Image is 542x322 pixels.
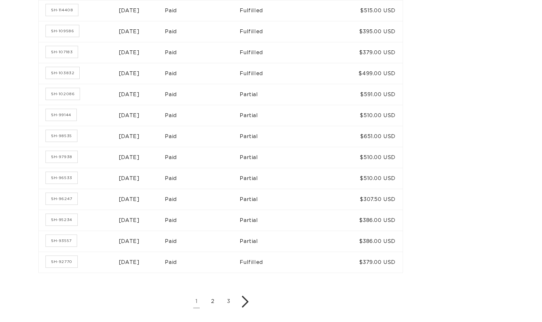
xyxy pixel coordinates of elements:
[39,295,403,311] nav: Pagination
[329,231,403,252] td: $386.00 USD
[222,295,235,308] a: Page 3
[46,151,77,163] a: Order number SH-97938
[329,189,403,210] td: $307.50 USD
[165,147,240,168] td: Paid
[119,176,140,181] time: [DATE]
[119,71,140,76] time: [DATE]
[46,67,79,79] a: Order number SH-103832
[46,25,79,37] a: Order number SH-109586
[119,155,140,160] time: [DATE]
[240,84,329,105] td: Partial
[165,42,240,63] td: Paid
[329,210,403,231] td: $386.00 USD
[240,210,329,231] td: Partial
[119,50,140,55] time: [DATE]
[329,42,403,63] td: $379.00 USD
[329,84,403,105] td: $591.00 USD
[240,147,329,168] td: Partial
[165,63,240,84] td: Paid
[165,21,240,42] td: Paid
[46,256,77,267] a: Order number SH-92770
[165,105,240,126] td: Paid
[240,126,329,147] td: Partial
[329,21,403,42] td: $395.00 USD
[119,29,140,34] time: [DATE]
[46,46,78,58] a: Order number SH-107183
[240,42,329,63] td: Fulfilled
[46,235,77,247] a: Order number SH-93557
[119,239,140,244] time: [DATE]
[206,295,219,308] a: Page 2
[119,8,140,13] time: [DATE]
[46,172,77,184] a: Order number SH-96533
[240,252,329,273] td: Fulfilled
[46,214,77,226] a: Order number SH-95234
[240,168,329,189] td: Partial
[46,88,80,100] a: Order number SH-102086
[46,193,77,205] a: Order number SH-96247
[240,231,329,252] td: Partial
[329,252,403,273] td: $379.00 USD
[240,21,329,42] td: Fulfilled
[190,295,203,308] span: Page 1
[240,105,329,126] td: Partial
[165,252,240,273] td: Paid
[46,130,77,142] a: Order number SH-98535
[510,291,542,322] iframe: Chat Widget
[165,210,240,231] td: Paid
[119,134,140,139] time: [DATE]
[165,126,240,147] td: Paid
[119,197,140,202] time: [DATE]
[165,84,240,105] td: Paid
[165,189,240,210] td: Paid
[46,109,76,121] a: Order number SH-99144
[165,168,240,189] td: Paid
[329,126,403,147] td: $651.00 USD
[329,63,403,84] td: $499.00 USD
[46,4,78,16] a: Order number SH-114408
[119,113,140,118] time: [DATE]
[238,295,251,308] a: Next page
[329,105,403,126] td: $510.00 USD
[329,147,403,168] td: $510.00 USD
[240,63,329,84] td: Fulfilled
[119,260,140,265] time: [DATE]
[119,218,140,223] time: [DATE]
[329,168,403,189] td: $510.00 USD
[240,189,329,210] td: Partial
[119,92,140,97] time: [DATE]
[165,231,240,252] td: Paid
